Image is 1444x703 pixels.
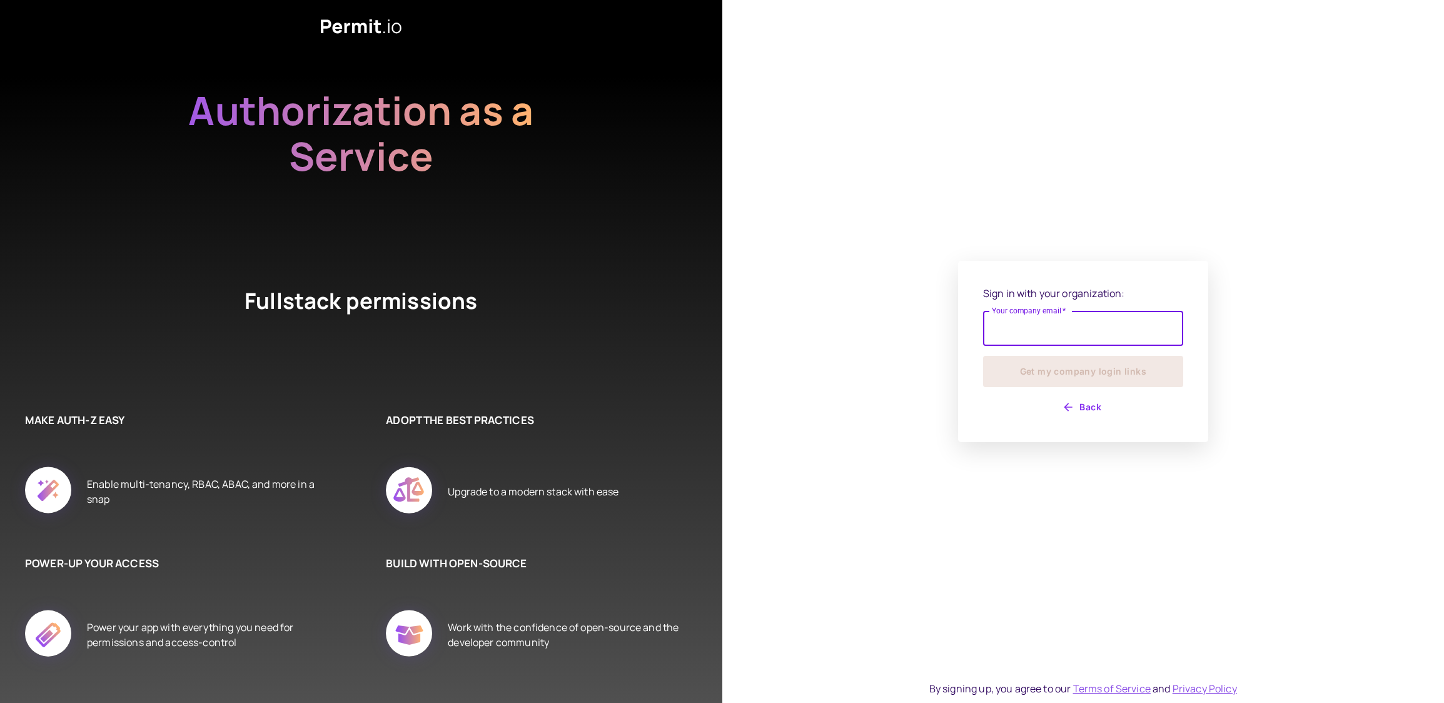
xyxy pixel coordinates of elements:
h6: MAKE AUTH-Z EASY [25,412,323,428]
h6: BUILD WITH OPEN-SOURCE [386,555,684,572]
div: By signing up, you agree to our and [929,681,1237,696]
div: Power your app with everything you need for permissions and access-control [87,596,323,674]
div: Upgrade to a modern stack with ease [448,453,618,530]
button: Back [983,397,1183,417]
p: Sign in with your organization: [983,286,1183,301]
h2: Authorization as a Service [148,88,573,225]
a: Privacy Policy [1173,682,1237,695]
div: Work with the confidence of open-source and the developer community [448,596,684,674]
h4: Fullstack permissions [198,286,523,362]
h6: ADOPT THE BEST PRACTICES [386,412,684,428]
div: Enable multi-tenancy, RBAC, ABAC, and more in a snap [87,453,323,530]
label: Your company email [992,305,1066,316]
a: Terms of Service [1073,682,1151,695]
h6: POWER-UP YOUR ACCESS [25,555,323,572]
button: Get my company login links [983,356,1183,387]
